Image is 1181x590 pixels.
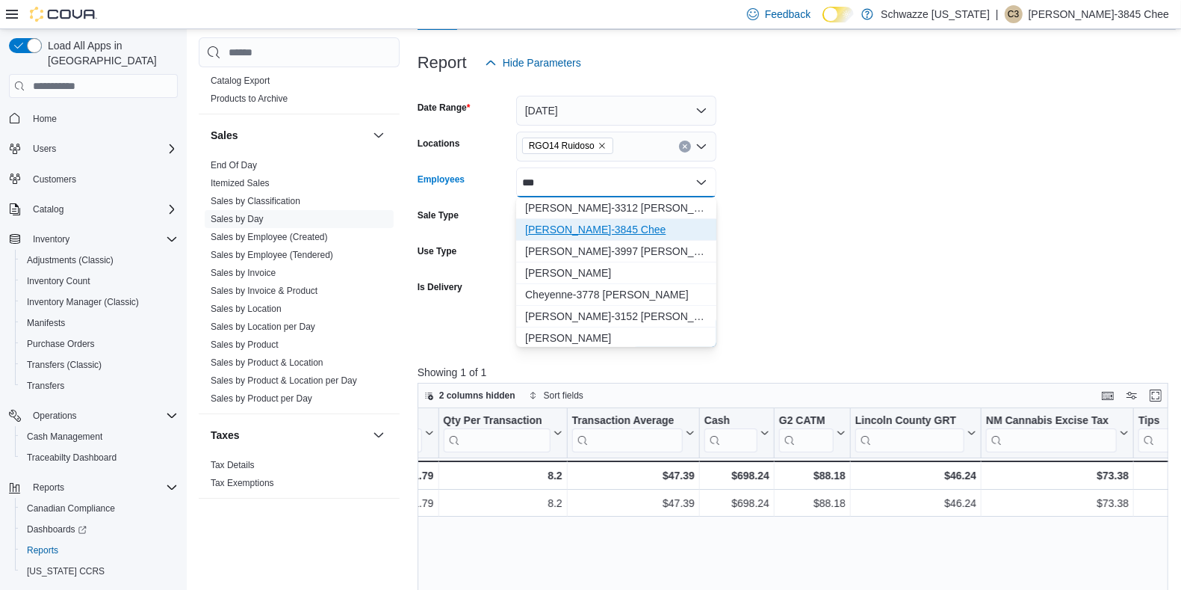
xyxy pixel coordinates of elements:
button: Manifests [15,313,184,334]
label: Sale Type [418,209,459,221]
button: Open list of options [695,141,707,153]
a: Manifests [21,314,71,332]
span: End Of Day [211,159,257,171]
div: $88.18 [779,495,846,513]
p: Showing 1 of 1 [418,365,1176,380]
button: Sales [211,128,367,143]
span: Users [27,140,178,158]
a: [US_STATE] CCRS [21,562,111,580]
span: Traceabilty Dashboard [21,449,178,467]
a: End Of Day [211,160,257,170]
span: [PERSON_NAME]-3997 [PERSON_NAME] [525,244,707,259]
span: Sales by Product [211,339,279,351]
div: Cash [704,414,757,452]
p: Schwazze [US_STATE] [881,5,990,23]
button: Users [3,138,184,159]
span: Inventory [33,233,69,245]
button: Catalog [3,199,184,220]
span: Load All Apps in [GEOGRAPHIC_DATA] [42,38,178,68]
label: Locations [418,138,460,150]
a: Purchase Orders [21,335,101,353]
a: Reports [21,541,64,559]
button: Brandon-3312 Sanchez [516,197,716,219]
button: Celia-3997 Sanchez [516,241,716,262]
span: Home [33,113,57,125]
button: Transfers (Classic) [15,354,184,375]
span: Transfers (Classic) [27,359,102,371]
label: Is Delivery [418,281,462,293]
span: Tax Details [211,459,255,471]
button: 2 columns hidden [418,387,521,405]
span: Sales by Employee (Created) [211,231,328,243]
span: Sales by Product & Location per Day [211,375,357,387]
button: NM Cannabis Excise Tax [986,414,1129,452]
div: 1.79 [305,495,434,513]
a: Sales by Day [211,214,264,224]
span: Catalog Export [211,75,270,87]
span: Sales by Classification [211,195,300,207]
button: [US_STATE] CCRS [15,561,184,582]
button: Display options [1123,387,1141,405]
button: Traceabilty Dashboard [15,447,184,468]
div: Sales [199,156,400,414]
label: Date Range [418,102,471,114]
div: $46.24 [855,467,976,485]
button: Customers [3,168,184,190]
label: Use Type [418,245,456,257]
span: Transfers [21,377,178,395]
span: Users [33,143,56,155]
button: Candra-3845 Chee [516,219,716,241]
span: Hide Parameters [503,55,581,70]
a: Sales by Location [211,304,282,314]
span: [PERSON_NAME]-3152 [PERSON_NAME] [525,309,707,324]
span: Itemized Sales [211,177,270,189]
button: Purchase Orders [15,334,184,354]
a: Sales by Product [211,339,279,350]
span: Inventory [27,230,178,248]
div: Qty Per Transaction [443,414,550,452]
span: Manifests [21,314,178,332]
div: Candra-3845 Chee [1005,5,1023,23]
a: Traceabilty Dashboard [21,449,123,467]
button: Adjustments (Classic) [15,250,184,271]
button: Operations [27,407,83,425]
button: Transfers [15,375,184,396]
div: $73.38 [986,467,1129,485]
span: Washington CCRS [21,562,178,580]
h3: Report [418,54,467,72]
label: Employees [418,173,465,185]
button: Taxes [211,428,367,443]
a: Sales by Classification [211,196,300,206]
button: Keyboard shortcuts [1099,387,1117,405]
span: Dashboards [21,520,178,538]
span: Feedback [765,7,810,22]
div: Transaction Average [572,414,683,452]
span: Sort fields [544,390,583,402]
a: Sales by Product per Day [211,393,312,404]
button: G2 CATM [779,414,846,452]
div: G2 CATM [779,414,834,428]
p: [PERSON_NAME]-3845 Chee [1029,5,1169,23]
span: Canadian Compliance [27,503,115,514]
span: Operations [27,407,178,425]
button: Cash [704,414,769,452]
button: Inventory [27,230,75,248]
a: Inventory Manager (Classic) [21,293,145,311]
span: Adjustments (Classic) [27,254,114,266]
span: 2 columns hidden [439,390,515,402]
div: $88.18 [779,467,846,485]
span: Sales by Product & Location [211,357,323,369]
div: Lincoln County GRT [855,414,964,428]
a: Products to Archive [211,93,288,104]
h3: Taxes [211,428,240,443]
div: Cash [704,414,757,428]
button: Lincoln County GRT [855,414,976,452]
span: Catalog [33,203,63,215]
button: Reports [3,477,184,498]
span: Purchase Orders [21,335,178,353]
span: Operations [33,410,77,422]
button: Operations [3,405,184,426]
button: Home [3,107,184,129]
button: Chel Perea [516,262,716,284]
button: Cynthia-3152 Sanchez [516,306,716,328]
